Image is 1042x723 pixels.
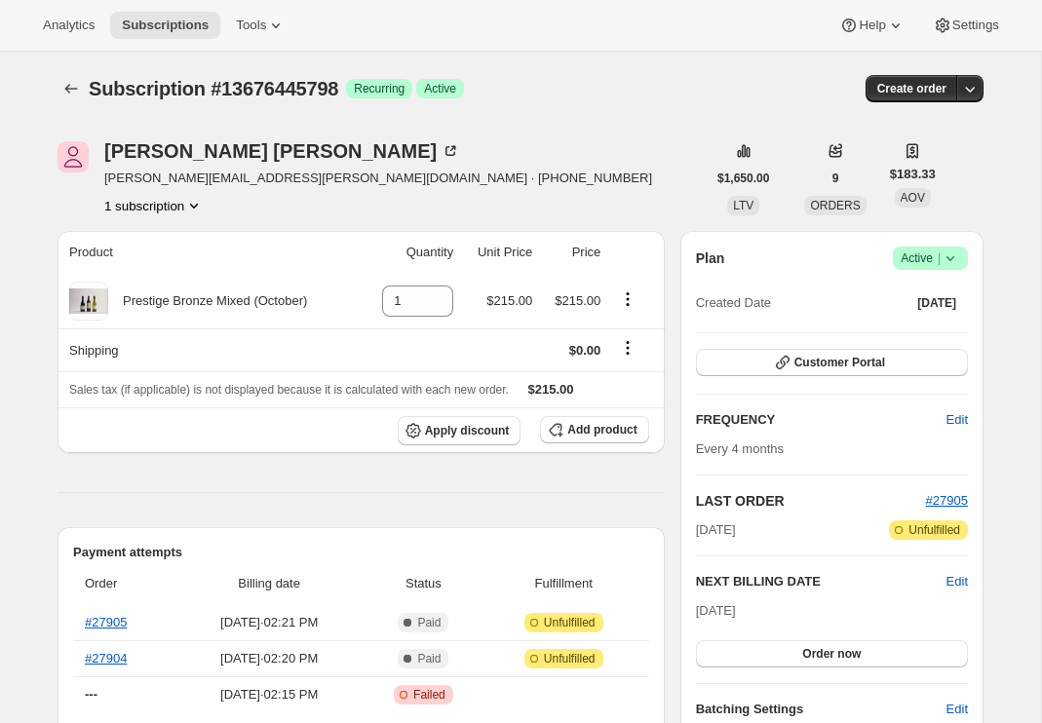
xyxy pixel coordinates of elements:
h6: Batching Settings [696,700,946,719]
th: Shipping [58,328,361,371]
button: 9 [821,165,851,192]
span: $183.33 [890,165,936,184]
span: [DATE] [696,603,736,618]
th: Product [58,231,361,274]
span: AOV [901,191,925,205]
button: Analytics [31,12,106,39]
h2: NEXT BILLING DATE [696,572,946,591]
span: Paid [417,615,441,630]
div: [PERSON_NAME] [PERSON_NAME] [104,141,460,161]
span: Sales tax (if applicable) is not displayed because it is calculated with each new order. [69,383,509,397]
button: #27905 [926,491,968,511]
span: Failed [413,687,445,703]
a: #27905 [926,493,968,508]
span: [DATE] [696,520,736,540]
span: $215.00 [528,382,574,397]
button: Subscriptions [110,12,220,39]
span: [DATE] · 02:20 PM [181,649,357,668]
span: Created Date [696,293,771,313]
span: [PERSON_NAME][EMAIL_ADDRESS][PERSON_NAME][DOMAIN_NAME] · [PHONE_NUMBER] [104,169,652,188]
span: [DATE] · 02:21 PM [181,613,357,632]
span: Unfulfilled [544,615,596,630]
span: Help [859,18,885,33]
span: Edit [946,700,968,719]
span: Customer Portal [794,355,885,370]
span: Unfulfilled [908,522,960,538]
span: Tools [236,18,266,33]
span: $215.00 [555,293,600,308]
button: Order now [696,640,968,667]
button: [DATE] [906,289,968,317]
span: Fulfillment [490,574,637,593]
span: Subscriptions [122,18,209,33]
button: Edit [946,572,968,591]
button: Tools [224,12,297,39]
h2: Payment attempts [73,543,649,562]
span: LTV [733,199,753,212]
span: Subscription #13676445798 [89,78,338,99]
span: Analytics [43,18,95,33]
button: Help [828,12,916,39]
h2: FREQUENCY [696,410,946,430]
button: Apply discount [398,416,521,445]
a: #27904 [85,651,127,666]
button: $1,650.00 [706,165,781,192]
button: Subscriptions [58,75,85,102]
span: --- [85,687,97,702]
button: Shipping actions [612,337,643,359]
button: Customer Portal [696,349,968,376]
span: Add product [567,422,637,438]
span: $0.00 [569,343,601,358]
button: Edit [935,404,980,436]
button: Product actions [612,288,643,310]
h2: Plan [696,248,725,268]
span: Active [424,81,456,96]
span: Apply discount [425,423,510,438]
div: Prestige Bronze Mixed (October) [108,291,307,311]
span: | [938,250,941,266]
button: Create order [866,75,958,102]
span: $1,650.00 [717,171,769,186]
span: Status [368,574,478,593]
span: [DATE] · 02:15 PM [181,685,357,704]
button: Add product [540,416,648,443]
span: Edit [946,410,968,430]
h2: LAST ORDER [696,491,926,511]
th: Unit Price [459,231,538,274]
span: Jeff Palfrey [58,141,89,172]
span: Billing date [181,574,357,593]
span: Paid [417,651,441,666]
a: #27905 [85,615,127,629]
span: [DATE] [917,295,956,311]
span: ORDERS [810,199,860,212]
span: 9 [832,171,839,186]
span: Every 4 months [696,441,784,456]
th: Price [538,231,606,274]
button: Settings [921,12,1011,39]
span: Create order [877,81,946,96]
span: $215.00 [486,293,532,308]
th: Quantity [361,231,459,274]
span: Recurring [354,81,405,96]
span: Unfulfilled [544,651,596,666]
th: Order [73,562,175,605]
button: Product actions [104,196,204,215]
span: Active [901,248,960,268]
span: Order now [802,646,861,662]
span: Settings [952,18,999,33]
